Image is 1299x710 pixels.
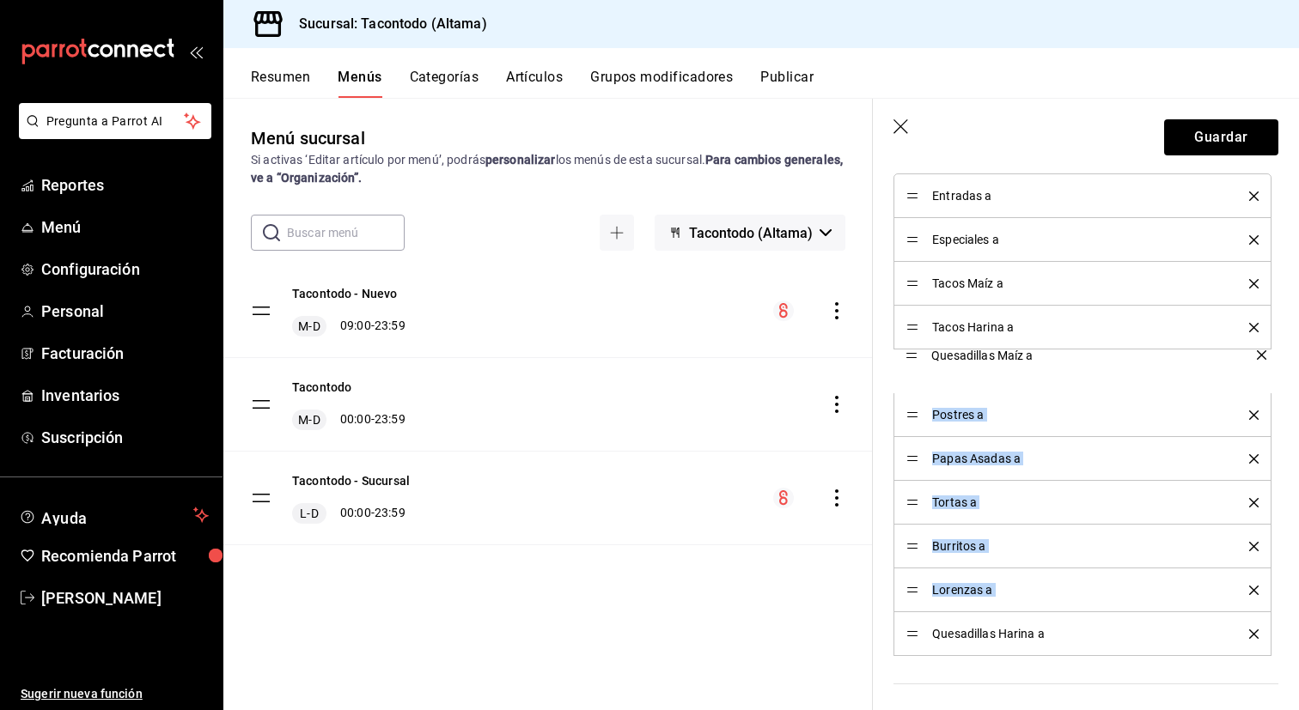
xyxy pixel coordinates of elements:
[1164,119,1278,155] button: Guardar
[41,215,209,239] span: Menú
[251,300,271,321] button: drag
[41,426,209,449] span: Suscripción
[932,234,1223,246] span: Especiales a
[292,285,398,302] button: Tacontodo - Nuevo
[41,258,209,281] span: Configuración
[251,69,1299,98] div: navigation tabs
[296,505,321,522] span: L-D
[1237,454,1259,464] button: delete
[485,153,556,167] strong: personalizar
[1237,279,1259,288] button: delete
[251,125,365,151] div: Menú sucursal
[1237,586,1259,595] button: delete
[223,264,873,545] table: menu-maker-table
[410,69,479,98] button: Categorías
[655,215,845,251] button: Tacontodo (Altama)
[932,277,1223,289] span: Tacos Maíz a
[251,488,271,508] button: drag
[932,496,1223,508] span: Tortas a
[189,45,203,58] button: open_drawer_menu
[251,394,271,415] button: drag
[1237,542,1259,551] button: delete
[41,342,209,365] span: Facturación
[41,173,209,197] span: Reportes
[828,396,845,413] button: actions
[41,586,209,610] span: [PERSON_NAME]
[338,69,381,98] button: Menús
[932,409,1223,421] span: Postres a
[287,215,405,250] input: Buscar menú
[760,69,814,98] button: Publicar
[251,151,845,187] div: Si activas ‘Editar artículo por menú’, podrás los menús de esta sucursal.
[828,302,845,319] button: actions
[1237,323,1259,332] button: delete
[1237,191,1259,201] button: delete
[932,584,1223,596] span: Lorenzas a
[1237,629,1259,639] button: delete
[295,318,323,335] span: M-D
[932,190,1223,202] span: Entradas a
[41,300,209,323] span: Personal
[292,316,406,337] div: 09:00 - 23:59
[1237,498,1259,507] button: delete
[41,505,186,525] span: Ayuda
[292,503,410,524] div: 00:00 - 23:59
[590,69,733,98] button: Grupos modificadores
[41,384,209,407] span: Inventarios
[285,14,487,34] h3: Sucursal: Tacontodo (Altama)
[292,472,410,489] button: Tacontodo - Sucursal
[41,544,209,567] span: Recomienda Parrot
[1237,235,1259,245] button: delete
[292,379,351,396] button: Tacontodo
[12,124,211,143] a: Pregunta a Parrot AI
[689,225,813,241] span: Tacontodo (Altama)
[932,628,1223,640] span: Quesadillas Harina a
[19,103,211,139] button: Pregunta a Parrot AI
[1237,410,1259,420] button: delete
[21,685,209,703] span: Sugerir nueva función
[251,69,310,98] button: Resumen
[932,452,1223,464] span: Papas Asadas a
[292,410,406,430] div: 00:00 - 23:59
[295,411,323,428] span: M-D
[828,489,845,507] button: actions
[932,321,1223,333] span: Tacos Harina a
[46,112,185,130] span: Pregunta a Parrot AI
[506,69,563,98] button: Artículos
[932,540,1223,552] span: Burritos a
